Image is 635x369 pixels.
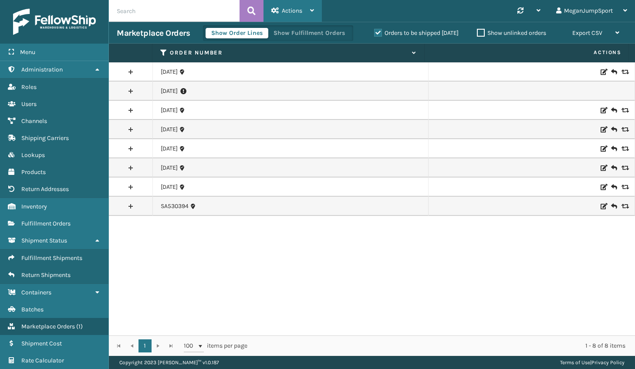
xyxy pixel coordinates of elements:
[76,323,83,330] span: ( 1 )
[161,183,178,191] a: [DATE]
[427,45,627,60] span: Actions
[161,164,178,172] a: [DATE]
[161,68,178,76] a: [DATE]
[560,359,590,366] a: Terms of Use
[20,48,35,56] span: Menu
[21,289,51,296] span: Containers
[621,69,627,75] i: Replace
[21,254,82,262] span: Fulfillment Shipments
[21,83,37,91] span: Roles
[260,342,625,350] div: 1 - 8 of 8 items
[117,28,190,38] h3: Marketplace Orders
[601,69,606,75] i: Edit
[206,28,268,38] button: Show Order Lines
[611,125,616,134] i: Create Return Label
[184,339,247,352] span: items per page
[601,126,606,133] i: Edit
[161,87,178,96] a: [DATE]
[621,184,627,190] i: Replace
[21,134,69,142] span: Shipping Carriers
[591,359,625,366] a: Privacy Policy
[21,323,75,330] span: Marketplace Orders
[621,107,627,113] i: Replace
[21,340,62,347] span: Shipment Cost
[374,29,459,37] label: Orders to be shipped [DATE]
[21,151,45,159] span: Lookups
[170,49,408,57] label: Order Number
[601,165,606,171] i: Edit
[21,271,71,279] span: Return Shipments
[161,144,178,153] a: [DATE]
[611,164,616,172] i: Create Return Label
[21,66,63,73] span: Administration
[161,106,178,115] a: [DATE]
[268,28,351,38] button: Show Fulfillment Orders
[21,168,46,176] span: Products
[21,306,44,313] span: Batches
[161,125,178,134] a: [DATE]
[601,107,606,113] i: Edit
[138,339,152,352] a: 1
[611,144,616,153] i: Create Return Label
[119,356,219,369] p: Copyright 2023 [PERSON_NAME]™ v 1.0.187
[184,342,197,350] span: 100
[601,203,606,209] i: Edit
[611,202,616,211] i: Create Return Label
[21,203,47,210] span: Inventory
[13,9,96,35] img: logo
[601,146,606,152] i: Edit
[621,203,627,209] i: Replace
[21,100,37,108] span: Users
[611,68,616,76] i: Create Return Label
[601,184,606,190] i: Edit
[21,220,71,227] span: Fulfillment Orders
[282,7,302,14] span: Actions
[621,126,627,133] i: Replace
[161,202,189,211] a: SA530394
[21,117,47,125] span: Channels
[21,357,64,364] span: Rate Calculator
[21,185,69,193] span: Return Addresses
[621,165,627,171] i: Replace
[611,106,616,115] i: Create Return Label
[611,183,616,191] i: Create Return Label
[21,237,67,244] span: Shipment Status
[621,146,627,152] i: Replace
[560,356,625,369] div: |
[477,29,546,37] label: Show unlinked orders
[572,29,602,37] span: Export CSV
